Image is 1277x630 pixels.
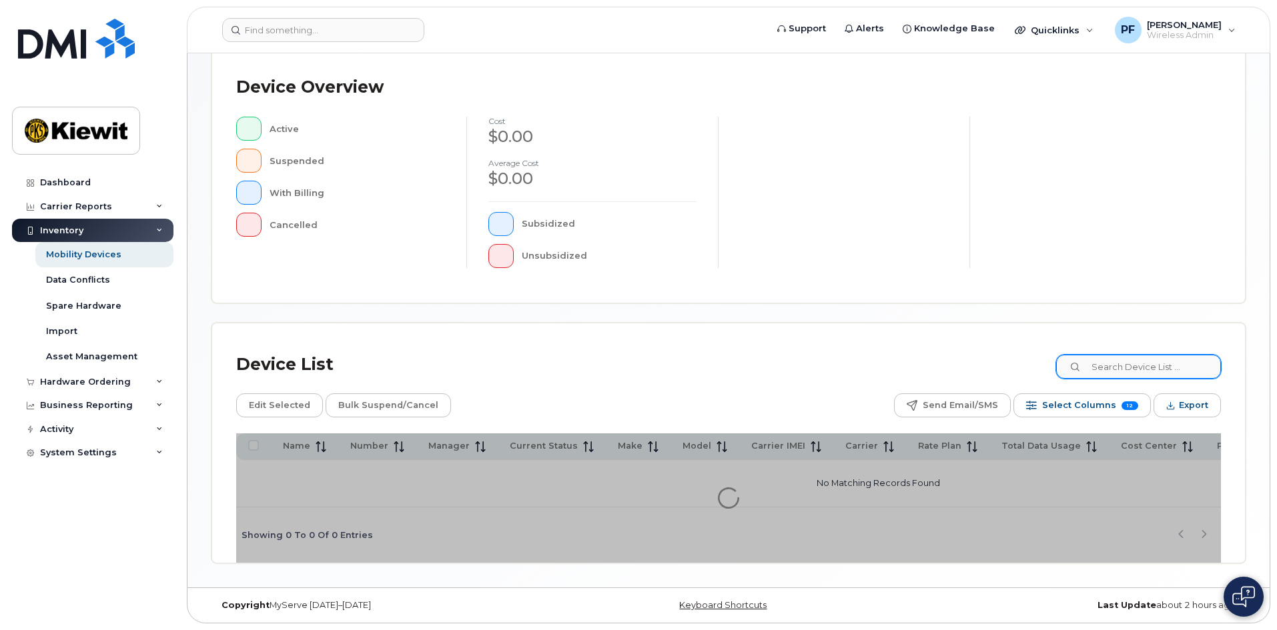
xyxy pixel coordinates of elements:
[923,395,998,415] span: Send Email/SMS
[222,18,424,42] input: Find something...
[1147,19,1222,30] span: [PERSON_NAME]
[249,395,310,415] span: Edit Selected
[768,15,835,42] a: Support
[1154,393,1221,417] button: Export
[236,393,323,417] button: Edit Selected
[211,600,556,611] div: MyServe [DATE]–[DATE]
[270,181,446,205] div: With Billing
[893,15,1004,42] a: Knowledge Base
[236,70,384,105] div: Device Overview
[488,117,697,125] h4: cost
[856,22,884,35] span: Alerts
[222,600,270,610] strong: Copyright
[901,600,1246,611] div: about 2 hours ago
[789,22,826,35] span: Support
[522,244,697,268] div: Unsubsidized
[1031,25,1080,35] span: Quicklinks
[270,117,446,141] div: Active
[338,395,438,415] span: Bulk Suspend/Cancel
[1098,600,1156,610] strong: Last Update
[1013,393,1151,417] button: Select Columns 12
[894,393,1011,417] button: Send Email/SMS
[522,212,697,236] div: Subsidized
[1232,586,1255,607] img: Open chat
[1147,30,1222,41] span: Wireless Admin
[1042,395,1116,415] span: Select Columns
[679,600,767,610] a: Keyboard Shortcuts
[1179,395,1208,415] span: Export
[835,15,893,42] a: Alerts
[488,167,697,190] div: $0.00
[488,125,697,148] div: $0.00
[488,159,697,167] h4: Average cost
[270,149,446,173] div: Suspended
[236,347,334,382] div: Device List
[270,213,446,237] div: Cancelled
[326,393,451,417] button: Bulk Suspend/Cancel
[1005,17,1103,43] div: Quicklinks
[1122,401,1138,410] span: 12
[914,22,995,35] span: Knowledge Base
[1056,355,1221,379] input: Search Device List ...
[1106,17,1245,43] div: Paige Finch
[1121,22,1135,38] span: PF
